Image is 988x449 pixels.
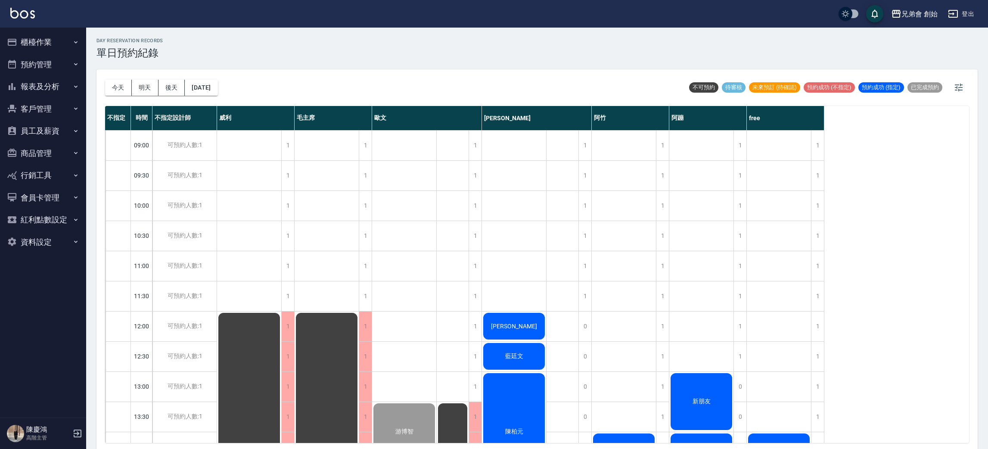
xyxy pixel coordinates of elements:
[131,190,152,221] div: 10:00
[733,312,746,341] div: 1
[901,9,938,19] div: 兄弟會 創始
[656,251,669,281] div: 1
[733,131,746,160] div: 1
[503,428,525,436] span: 陳柏元
[131,311,152,341] div: 12:00
[945,6,978,22] button: 登出
[105,80,132,96] button: 今天
[733,342,746,371] div: 1
[811,131,824,160] div: 1
[811,372,824,402] div: 1
[3,120,83,142] button: 員工及薪資
[3,187,83,209] button: 會員卡管理
[482,106,592,130] div: [PERSON_NAME]
[469,251,482,281] div: 1
[152,106,217,130] div: 不指定設計師
[733,221,746,251] div: 1
[578,131,591,160] div: 1
[469,191,482,221] div: 1
[804,84,855,91] span: 預約成功 (不指定)
[469,221,482,251] div: 1
[281,251,294,281] div: 1
[469,281,482,311] div: 1
[131,341,152,371] div: 12:30
[489,323,539,330] span: [PERSON_NAME]
[359,402,372,432] div: 1
[866,5,883,22] button: save
[359,161,372,190] div: 1
[578,312,591,341] div: 0
[469,372,482,402] div: 1
[7,425,24,442] img: Person
[907,84,942,91] span: 已完成預約
[26,434,70,442] p: 高階主管
[858,84,904,91] span: 預約成功 (指定)
[132,80,158,96] button: 明天
[691,398,712,405] span: 新朋友
[469,342,482,371] div: 1
[811,402,824,432] div: 1
[469,402,482,432] div: 1
[888,5,941,23] button: 兄弟會 創始
[656,161,669,190] div: 1
[152,281,217,311] div: 可預約人數:1
[503,352,525,360] span: 藍廷文
[152,131,217,160] div: 可預約人數:1
[3,53,83,76] button: 預約管理
[131,106,152,130] div: 時間
[578,191,591,221] div: 1
[733,191,746,221] div: 1
[733,402,746,432] div: 0
[733,372,746,402] div: 0
[656,372,669,402] div: 1
[733,281,746,311] div: 1
[152,221,217,251] div: 可預約人數:1
[811,281,824,311] div: 1
[722,84,746,91] span: 待審核
[733,161,746,190] div: 1
[281,191,294,221] div: 1
[3,75,83,98] button: 報表及分析
[152,312,217,341] div: 可預約人數:1
[3,209,83,231] button: 紅利點數設定
[131,251,152,281] div: 11:00
[152,342,217,371] div: 可預約人數:1
[578,221,591,251] div: 1
[131,221,152,251] div: 10:30
[295,106,372,130] div: 毛主席
[131,160,152,190] div: 09:30
[656,342,669,371] div: 1
[281,312,294,341] div: 1
[811,312,824,341] div: 1
[3,142,83,165] button: 商品管理
[152,402,217,432] div: 可預約人數:1
[469,131,482,160] div: 1
[578,402,591,432] div: 0
[578,251,591,281] div: 1
[811,342,824,371] div: 1
[281,372,294,402] div: 1
[359,221,372,251] div: 1
[811,161,824,190] div: 1
[3,98,83,120] button: 客戶管理
[281,281,294,311] div: 1
[131,371,152,402] div: 13:00
[158,80,185,96] button: 後天
[656,191,669,221] div: 1
[3,31,83,53] button: 櫃檯作業
[281,161,294,190] div: 1
[131,130,152,160] div: 09:00
[372,106,482,130] div: 歐文
[10,8,35,19] img: Logo
[811,191,824,221] div: 1
[578,161,591,190] div: 1
[469,161,482,190] div: 1
[656,402,669,432] div: 1
[96,47,163,59] h3: 單日預約紀錄
[3,164,83,187] button: 行銷工具
[152,161,217,190] div: 可預約人數:1
[359,342,372,371] div: 1
[281,221,294,251] div: 1
[105,106,131,130] div: 不指定
[689,84,718,91] span: 不可預約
